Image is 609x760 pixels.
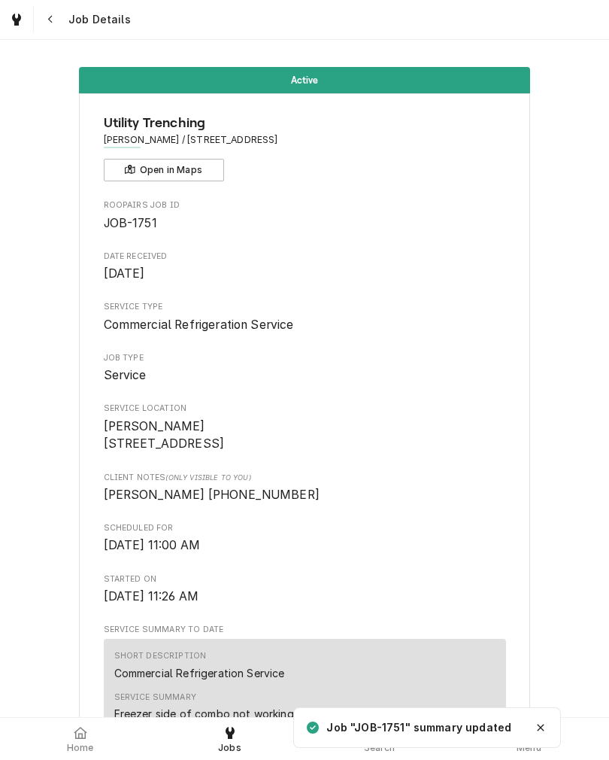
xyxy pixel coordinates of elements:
[104,251,506,283] div: Date Received
[156,721,304,757] a: Jobs
[104,472,506,504] div: [object Object]
[165,473,250,482] span: (Only Visible to You)
[104,403,506,415] span: Service Location
[37,6,64,33] button: Navigate back
[67,742,94,754] span: Home
[218,742,241,754] span: Jobs
[364,742,395,754] span: Search
[104,537,506,555] span: Scheduled For
[114,665,285,681] div: Commercial Refrigeration Service
[104,199,506,211] span: Roopairs Job ID
[517,742,541,754] span: Menu
[104,488,320,502] span: [PERSON_NAME] [PHONE_NUMBER]
[104,522,506,534] span: Scheduled For
[326,720,513,735] div: Job "JOB-1751" summary updated
[104,113,506,181] div: Client Information
[104,214,506,233] span: Roopairs Job ID
[104,624,506,636] span: Service Summary To Date
[114,706,495,753] div: Freezer side of combo not working, fan motor making loud noise. Found evaporator completely iced ...
[104,318,294,332] span: Commercial Refrigeration Service
[104,216,157,230] span: JOB-1751
[104,366,506,385] span: Job Type
[104,352,506,385] div: Job Type
[291,75,319,85] span: Active
[104,419,225,451] span: [PERSON_NAME] [STREET_ADDRESS]
[3,6,30,33] a: Go to Jobs
[104,573,506,585] span: Started On
[104,266,145,281] span: [DATE]
[114,692,196,704] div: Service Summary
[104,573,506,606] div: Started On
[104,159,224,181] button: Open in Maps
[6,721,154,757] a: Home
[104,522,506,555] div: Scheduled For
[104,251,506,263] span: Date Received
[104,589,198,603] span: [DATE] 11:26 AM
[104,301,506,333] div: Service Type
[104,368,147,382] span: Service
[104,133,506,147] span: Address
[104,486,506,504] span: [object Object]
[104,113,506,133] span: Name
[104,316,506,334] span: Service Type
[104,199,506,232] div: Roopairs Job ID
[114,650,207,662] div: Short Description
[104,472,506,484] span: Client Notes
[104,418,506,453] span: Service Location
[104,588,506,606] span: Started On
[104,301,506,313] span: Service Type
[104,403,506,453] div: Service Location
[79,67,530,93] div: Status
[64,12,131,27] span: Job Details
[104,538,200,552] span: [DATE] 11:00 AM
[104,265,506,283] span: Date Received
[104,352,506,364] span: Job Type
